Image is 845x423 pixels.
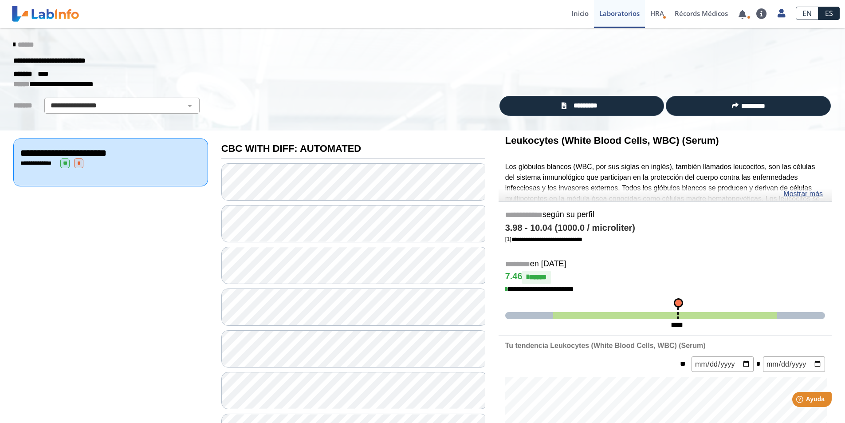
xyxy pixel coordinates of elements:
[783,189,823,199] a: Mostrar más
[505,259,825,269] h5: en [DATE]
[505,236,582,242] a: [1]
[505,342,706,349] b: Tu tendencia Leukocytes (White Blood Cells, WBC) (Serum)
[763,356,825,372] input: mm/dd/yyyy
[505,210,825,220] h5: según su perfil
[505,271,825,284] h4: 7.46
[818,7,840,20] a: ES
[505,162,825,257] p: Los glóbulos blancos (WBC, por sus siglas en inglés), también llamados leucocitos, son las célula...
[505,135,719,146] b: Leukocytes (White Blood Cells, WBC) (Serum)
[221,143,361,154] b: CBC WITH DIFF: AUTOMATED
[796,7,818,20] a: EN
[766,388,835,413] iframe: Help widget launcher
[650,9,664,18] span: HRA
[692,356,754,372] input: mm/dd/yyyy
[505,223,825,233] h4: 3.98 - 10.04 (1000.0 / microliter)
